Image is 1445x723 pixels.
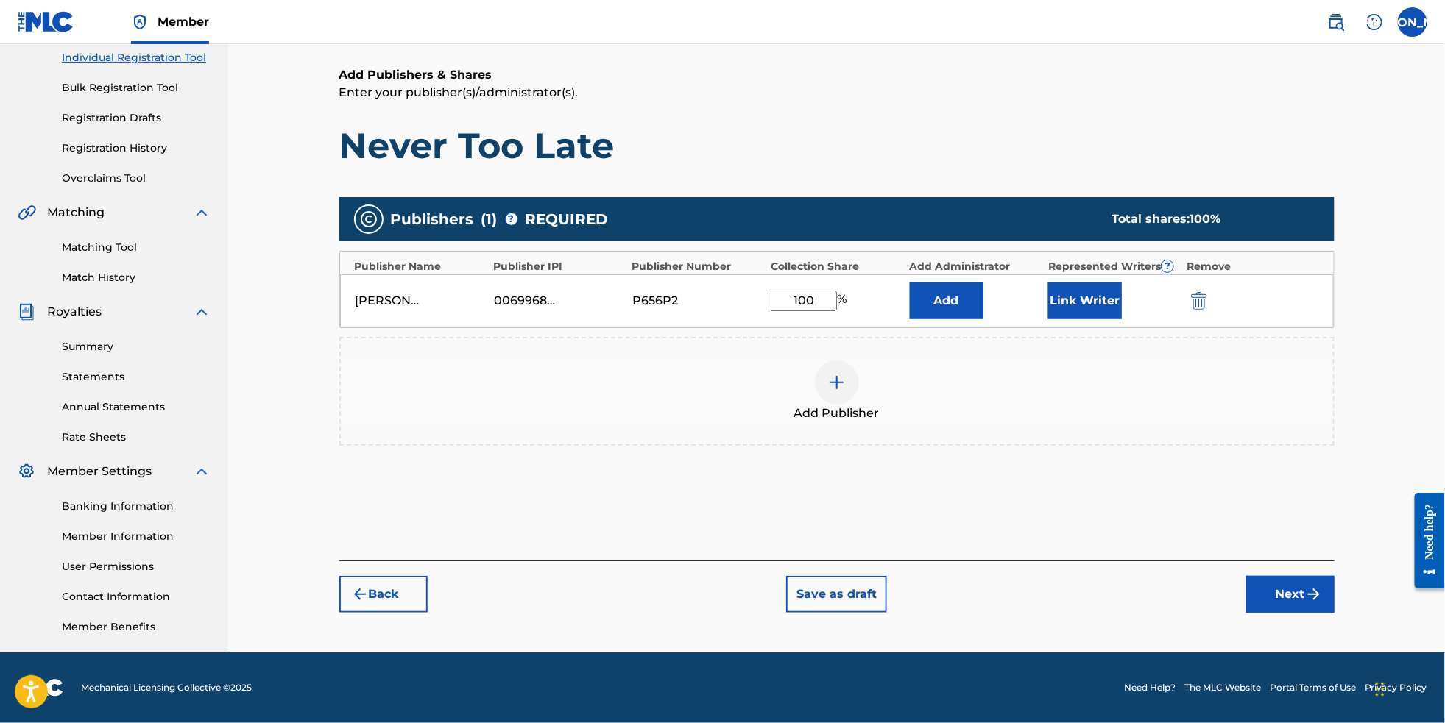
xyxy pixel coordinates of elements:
a: Summary [62,339,211,355]
a: Bulk Registration Tool [62,80,211,96]
div: Collection Share [771,259,902,274]
img: Matching [18,204,36,221]
img: logo [18,679,63,697]
a: Registration Drafts [62,110,211,126]
p: Enter your publisher(s)/administrator(s). [339,84,1335,101]
img: 7ee5dd4eb1f8a8e3ef2f.svg [351,585,369,603]
div: Total shares: [1112,210,1305,228]
a: Overclaims Tool [62,171,211,186]
span: Publishers [391,208,474,230]
a: The MLC Website [1184,681,1261,694]
img: publishers [360,210,378,228]
span: Royalties [47,303,102,321]
img: help [1365,13,1383,31]
img: MLC Logo [18,11,74,32]
span: ? [506,213,517,225]
a: Annual Statements [62,399,211,415]
a: Match History [62,270,211,285]
span: REQUIRED [526,208,609,230]
h1: Never Too Late [339,124,1335,168]
span: Member Settings [47,463,152,480]
span: 100 % [1190,212,1221,226]
button: Next [1246,576,1335,613]
img: Member Settings [18,463,35,480]
div: Publisher Number [632,259,764,274]
span: % [837,291,850,311]
a: Registration History [62,140,211,156]
img: 12a2ab48e56ec057fbd8.svg [1191,292,1207,310]
iframe: Chat Widget [1371,652,1445,723]
a: Portal Terms of Use [1270,681,1356,694]
h6: Add Publishers & Shares [339,66,1335,84]
img: search [1327,13,1345,31]
button: Add [910,282,983,319]
div: User Menu [1398,7,1427,37]
div: Drag [1376,667,1385,711]
a: Privacy Policy [1365,681,1427,694]
iframe: Resource Center [1405,480,1445,602]
div: Publisher IPI [493,259,625,274]
img: expand [193,204,211,221]
img: add [828,374,846,391]
img: expand [193,303,211,321]
img: Top Rightsholder [131,13,149,31]
span: Matching [47,204,105,221]
a: Individual Registration Tool [62,50,211,65]
div: Publisher Name [355,259,487,274]
a: Matching Tool [62,240,211,255]
a: Member Benefits [62,619,211,635]
span: Add Publisher [794,405,880,422]
a: Public Search [1321,7,1351,37]
span: ( 1 ) [481,208,498,230]
div: Add Administrator [910,259,1042,274]
img: Royalties [18,303,35,321]
span: Member [158,13,209,30]
a: Banking Information [62,499,211,514]
a: Rate Sheets [62,430,211,445]
div: Help [1360,7,1389,37]
span: Mechanical Licensing Collective © 2025 [81,681,252,694]
img: expand [193,463,211,480]
span: ? [1162,260,1173,272]
a: Contact Information [62,589,211,605]
a: Need Help? [1124,681,1176,694]
a: Statements [62,369,211,385]
button: Link Writer [1048,282,1122,319]
button: Back [339,576,428,613]
div: Remove [1187,259,1319,274]
a: Member Information [62,529,211,544]
a: User Permissions [62,559,211,574]
button: Save as draft [786,576,887,613]
div: Represented Writers [1048,259,1180,274]
img: f7272a7cc735f4ea7f67.svg [1305,585,1323,603]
